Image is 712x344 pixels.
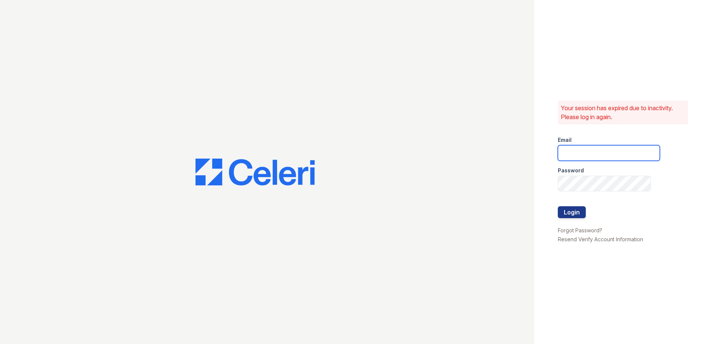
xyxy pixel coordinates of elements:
p: Your session has expired due to inactivity. Please log in again. [561,103,685,121]
label: Email [558,136,572,144]
a: Forgot Password? [558,227,602,233]
button: Login [558,206,586,218]
img: CE_Logo_Blue-a8612792a0a2168367f1c8372b55b34899dd931a85d93a1a3d3e32e68fde9ad4.png [196,159,315,185]
a: Resend Verify Account Information [558,236,643,242]
label: Password [558,167,584,174]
